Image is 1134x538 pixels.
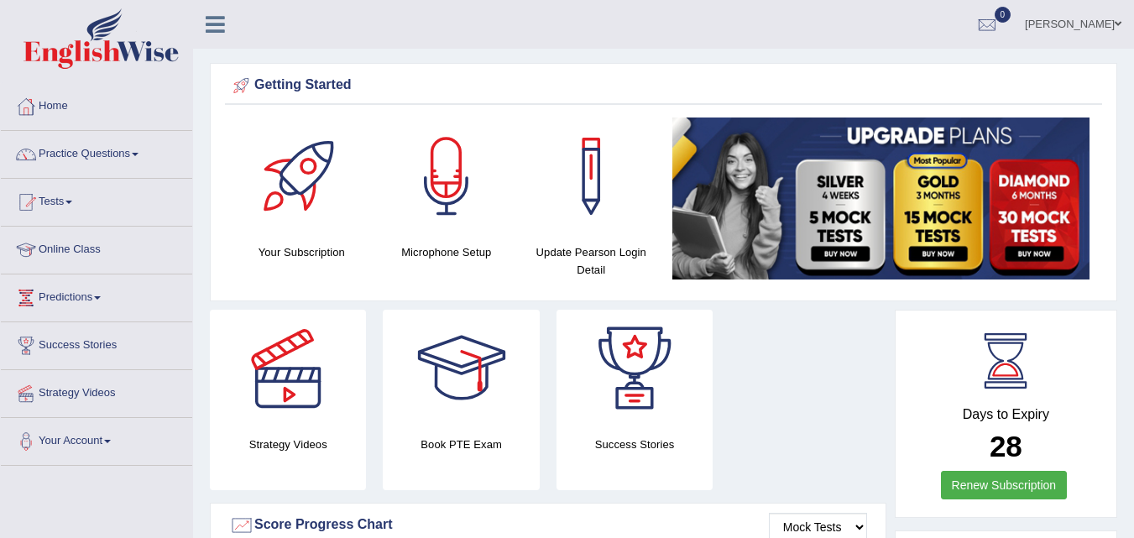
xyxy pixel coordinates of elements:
h4: Days to Expiry [914,407,1098,422]
a: Renew Subscription [941,471,1068,499]
div: Score Progress Chart [229,513,867,538]
span: 0 [995,7,1011,23]
h4: Microphone Setup [383,243,511,261]
div: Getting Started [229,73,1098,98]
a: Home [1,83,192,125]
a: Success Stories [1,322,192,364]
h4: Strategy Videos [210,436,366,453]
a: Strategy Videos [1,370,192,412]
a: Predictions [1,274,192,316]
a: Practice Questions [1,131,192,173]
b: 28 [990,430,1022,462]
h4: Your Subscription [238,243,366,261]
a: Your Account [1,418,192,460]
h4: Update Pearson Login Detail [527,243,656,279]
h4: Success Stories [557,436,713,453]
img: small5.jpg [672,118,1090,279]
h4: Book PTE Exam [383,436,539,453]
a: Online Class [1,227,192,269]
a: Tests [1,179,192,221]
